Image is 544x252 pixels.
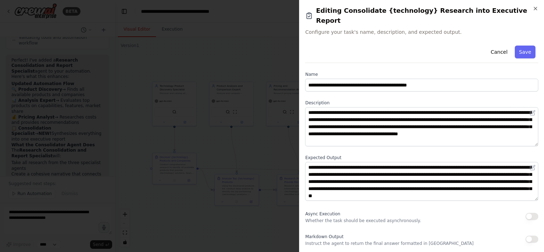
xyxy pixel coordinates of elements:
[305,72,538,77] label: Name
[305,100,538,106] label: Description
[305,28,538,36] span: Configure your task's name, description, and expected output.
[305,6,538,26] h2: Editing Consolidate {technology} Research into Executive Report
[305,241,474,246] p: Instruct the agent to return the final answer formatted in [GEOGRAPHIC_DATA]
[528,163,537,172] button: Open in editor
[305,211,340,216] span: Async Execution
[515,46,535,58] button: Save
[305,218,421,224] p: Whether the task should be executed asynchronously.
[528,109,537,117] button: Open in editor
[305,234,343,239] span: Markdown Output
[486,46,512,58] button: Cancel
[305,155,538,161] label: Expected Output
